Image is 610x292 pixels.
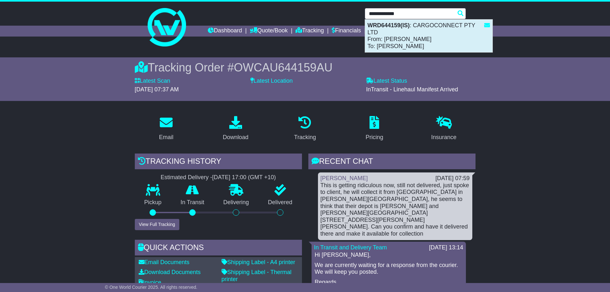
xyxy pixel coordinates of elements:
a: Email Documents [139,259,190,265]
span: © One World Courier 2025. All rights reserved. [105,285,198,290]
div: [DATE] 07:59 [435,175,470,182]
p: Delivering [214,199,259,206]
div: Quick Actions [135,240,302,257]
p: Hi [PERSON_NAME], [315,252,463,259]
p: In Transit [171,199,214,206]
a: Shipping Label - A4 printer [222,259,295,265]
a: Tracking [290,114,320,144]
a: Email [155,114,177,144]
button: View Full Tracking [135,219,179,230]
a: Download [219,114,253,144]
p: We are currently waiting for a response from the courier. We will keep you posted. [315,262,463,276]
div: Estimated Delivery - [135,174,302,181]
a: Invoice [139,279,161,286]
label: Latest Status [366,78,407,85]
a: Pricing [362,114,387,144]
strong: WRD644159(IS) [368,22,410,29]
a: Financials [332,26,361,37]
label: Latest Location [250,78,293,85]
a: Quote/Book [250,26,288,37]
div: Tracking Order # [135,61,476,74]
a: Dashboard [208,26,242,37]
div: Email [159,133,173,142]
div: Tracking history [135,154,302,171]
p: Pickup [135,199,171,206]
div: : CARGOCONNECT PTY LTD From: [PERSON_NAME] To: [PERSON_NAME] [365,20,492,52]
a: Insurance [427,114,461,144]
span: OWCAU644159AU [234,61,332,74]
a: Shipping Label - Thermal printer [222,269,292,282]
div: This is getting ridiculous now, still not delivered, just spoke to client, he will collect it fro... [321,182,470,238]
p: Delivered [258,199,302,206]
p: Regards, [315,279,463,286]
a: In Transit and Delivery Team [314,244,387,251]
a: Tracking [296,26,324,37]
div: [DATE] 17:00 (GMT +10) [212,174,276,181]
div: Insurance [431,133,457,142]
a: Download Documents [139,269,201,275]
span: [DATE] 07:37 AM [135,86,179,93]
span: InTransit - Linehaul Manifest Arrived [366,86,458,93]
div: [DATE] 13:14 [429,244,463,251]
div: Download [223,133,248,142]
div: RECENT CHAT [308,154,476,171]
label: Latest Scan [135,78,170,85]
div: Tracking [294,133,316,142]
a: [PERSON_NAME] [321,175,368,181]
div: Pricing [366,133,383,142]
